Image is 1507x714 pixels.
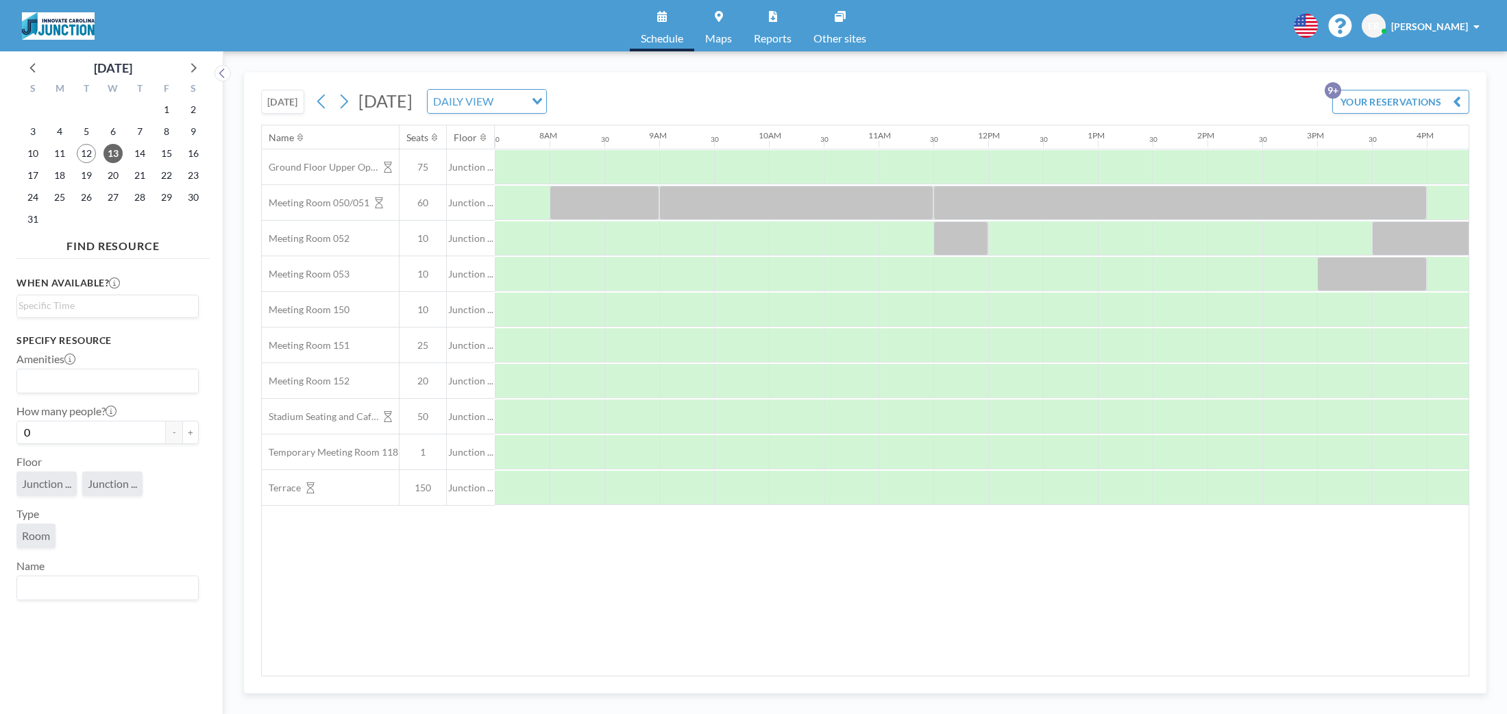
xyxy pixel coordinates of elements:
span: Friday, August 29, 2025 [157,188,176,207]
span: Ground Floor Upper Open Area [262,161,378,173]
span: Saturday, August 30, 2025 [184,188,203,207]
div: 2PM [1197,130,1214,140]
span: Saturday, August 2, 2025 [184,100,203,119]
span: Wednesday, August 27, 2025 [103,188,123,207]
div: 30 [711,135,719,144]
div: 10AM [759,130,781,140]
h4: FIND RESOURCE [16,234,210,253]
span: Friday, August 1, 2025 [157,100,176,119]
span: Junction ... [447,410,495,423]
div: Search for option [17,576,198,600]
span: Sunday, August 17, 2025 [23,166,42,185]
button: + [182,421,199,444]
span: 75 [400,161,446,173]
span: Maps [705,33,732,44]
span: Temporary Meeting Room 118 [262,446,398,458]
span: DAILY VIEW [430,93,496,110]
span: Stadium Seating and Cafe area [262,410,378,423]
div: 30 [1040,135,1048,144]
input: Search for option [19,579,191,597]
span: Junction ... [447,375,495,387]
div: Search for option [17,295,198,316]
span: Meeting Room 052 [262,232,350,245]
span: Junction ... [447,232,495,245]
span: Friday, August 22, 2025 [157,166,176,185]
div: T [126,81,153,99]
span: Junction ... [447,304,495,316]
div: 30 [1149,135,1157,144]
span: Tuesday, August 19, 2025 [77,166,96,185]
span: Monday, August 11, 2025 [50,144,69,163]
span: Thursday, August 21, 2025 [130,166,149,185]
span: Monday, August 25, 2025 [50,188,69,207]
div: 30 [601,135,609,144]
span: Sunday, August 3, 2025 [23,122,42,141]
input: Search for option [498,93,524,110]
span: Terrace [262,482,301,494]
span: Monday, August 4, 2025 [50,122,69,141]
span: Junction ... [447,339,495,352]
div: 30 [1259,135,1267,144]
label: Name [16,559,45,573]
span: Other sites [813,33,866,44]
label: How many people? [16,404,117,418]
img: organization-logo [22,12,95,40]
span: 60 [400,197,446,209]
span: Wednesday, August 13, 2025 [103,144,123,163]
span: Junction ... [447,446,495,458]
span: Junction ... [447,482,495,494]
span: Sunday, August 31, 2025 [23,210,42,229]
span: Sunday, August 10, 2025 [23,144,42,163]
div: T [73,81,100,99]
span: 10 [400,268,446,280]
div: 30 [930,135,938,144]
div: W [100,81,127,99]
span: Reports [754,33,792,44]
h3: Specify resource [16,334,199,347]
span: Saturday, August 23, 2025 [184,166,203,185]
span: Saturday, August 16, 2025 [184,144,203,163]
span: Sunday, August 24, 2025 [23,188,42,207]
span: Meeting Room 150 [262,304,350,316]
span: Junction ... [88,477,137,491]
span: Room [22,529,50,543]
span: Junction ... [447,268,495,280]
div: Name [269,132,294,144]
span: 50 [400,410,446,423]
div: Search for option [428,90,546,113]
div: 9AM [649,130,667,140]
label: Type [16,507,39,521]
span: Friday, August 15, 2025 [157,144,176,163]
div: 1PM [1088,130,1105,140]
div: M [47,81,73,99]
div: Seats [406,132,428,144]
label: Floor [16,455,42,469]
div: F [153,81,180,99]
div: 4PM [1417,130,1434,140]
span: Junction ... [447,161,495,173]
input: Search for option [19,372,191,390]
div: [DATE] [94,58,132,77]
span: Meeting Room 152 [262,375,350,387]
span: [DATE] [358,90,413,111]
span: Tuesday, August 5, 2025 [77,122,96,141]
span: Saturday, August 9, 2025 [184,122,203,141]
span: Friday, August 8, 2025 [157,122,176,141]
span: Tuesday, August 12, 2025 [77,144,96,163]
button: YOUR RESERVATIONS9+ [1332,90,1469,114]
span: 1 [400,446,446,458]
div: 11AM [868,130,891,140]
button: - [166,421,182,444]
div: S [180,81,206,99]
div: 12PM [978,130,1000,140]
span: 150 [400,482,446,494]
div: 8AM [539,130,557,140]
div: 30 [820,135,829,144]
span: Tuesday, August 26, 2025 [77,188,96,207]
span: Meeting Room 050/051 [262,197,369,209]
span: [PERSON_NAME] [1391,21,1468,32]
span: 20 [400,375,446,387]
p: 9+ [1325,82,1341,99]
div: 30 [491,135,500,144]
span: 10 [400,232,446,245]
